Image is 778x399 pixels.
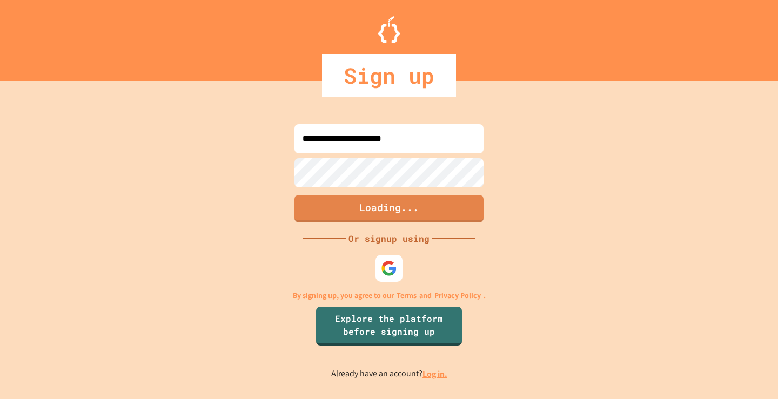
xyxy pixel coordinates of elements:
[397,290,417,301] a: Terms
[434,290,481,301] a: Privacy Policy
[381,260,397,276] img: google-icon.svg
[316,307,462,346] a: Explore the platform before signing up
[322,54,456,97] div: Sign up
[378,16,400,43] img: Logo.svg
[422,368,447,380] a: Log in.
[293,290,486,301] p: By signing up, you agree to our and .
[294,195,484,222] button: Loading...
[331,367,447,381] p: Already have an account?
[346,232,432,245] div: Or signup using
